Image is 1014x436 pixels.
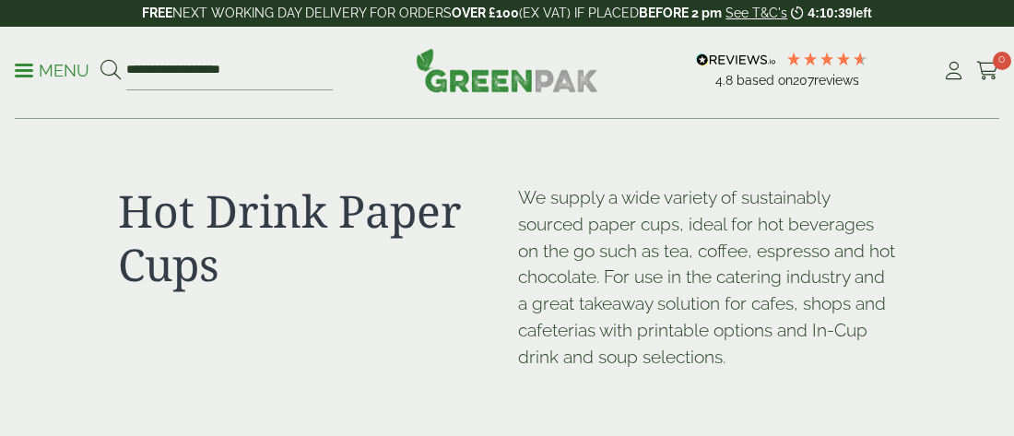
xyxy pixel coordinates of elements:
[118,184,496,290] h1: Hot Drink Paper Cups
[737,73,793,88] span: Based on
[808,6,852,20] span: 4:10:39
[725,6,787,20] a: See T&C's
[785,51,868,67] div: 4.79 Stars
[976,62,999,80] i: Cart
[452,6,519,20] strong: OVER £100
[416,48,598,92] img: GreenPak Supplies
[814,73,859,88] span: reviews
[518,184,896,371] p: We supply a wide variety of sustainably sourced paper cups, ideal for hot beverages on the go suc...
[142,6,172,20] strong: FREE
[853,6,872,20] span: left
[696,53,776,66] img: REVIEWS.io
[993,52,1011,70] span: 0
[715,73,737,88] span: 4.8
[15,60,89,78] a: Menu
[639,6,722,20] strong: BEFORE 2 pm
[976,57,999,85] a: 0
[15,60,89,82] p: Menu
[793,73,814,88] span: 207
[942,62,965,80] i: My Account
